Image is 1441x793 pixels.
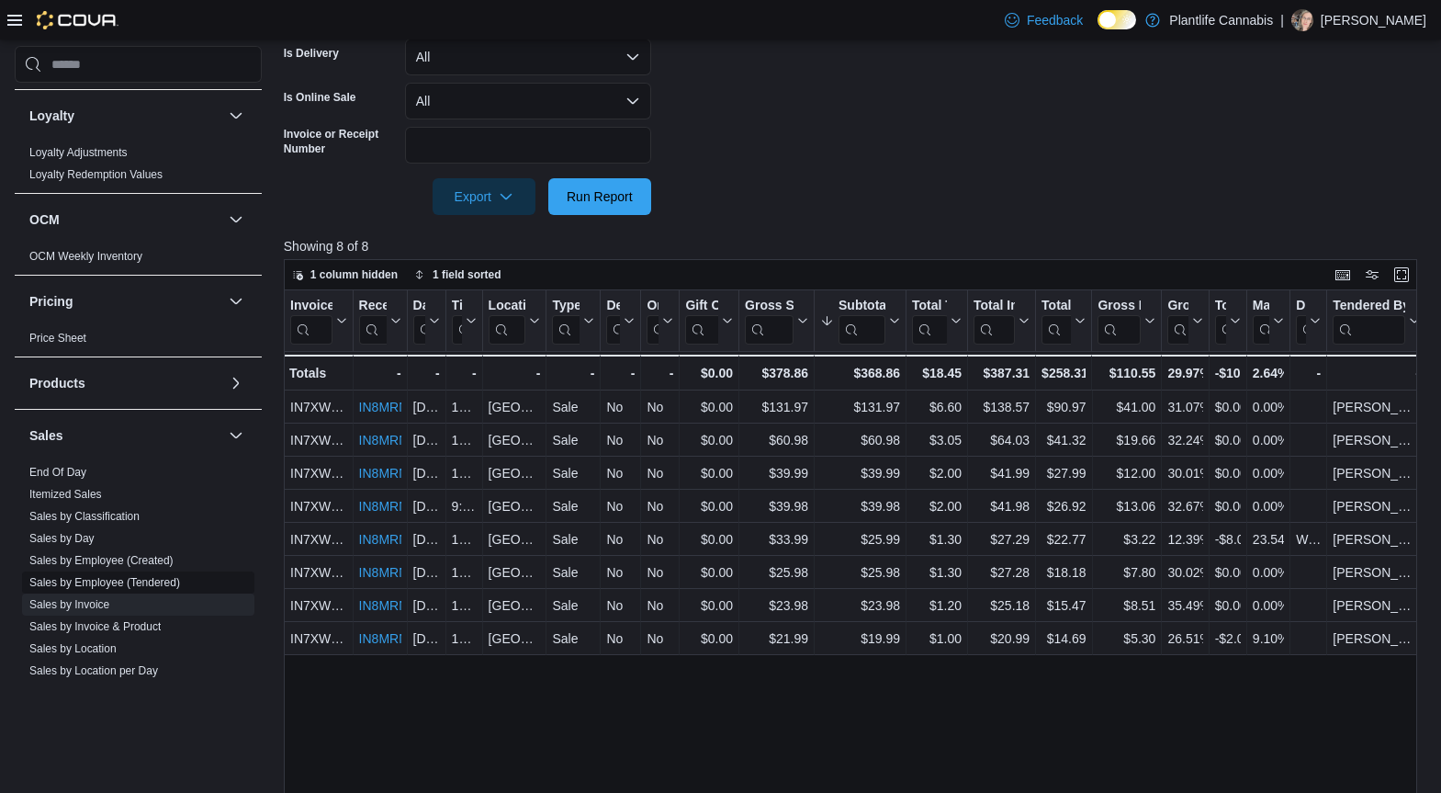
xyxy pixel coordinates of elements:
div: $138.57 [974,396,1030,418]
a: Sales by Day [29,532,95,545]
div: IN7XWK-4493375 [290,628,347,650]
div: $14.69 [1041,628,1086,650]
div: [DATE] [412,462,439,484]
div: No [606,462,635,484]
div: Sale [552,495,594,517]
div: Gross Margin [1167,298,1188,345]
div: $19.99 [820,628,900,650]
div: $0.00 [685,628,733,650]
div: 0.00% [1253,429,1284,451]
div: [GEOGRAPHIC_DATA][PERSON_NAME] - [GEOGRAPHIC_DATA] [488,628,540,650]
div: No [606,429,635,451]
button: Loyalty [29,107,221,125]
div: $8.51 [1098,595,1155,617]
div: Tendered By [1333,298,1405,315]
div: $0.00 [685,528,733,550]
div: OCM [15,245,262,275]
button: Delivery [606,298,635,345]
h3: Products [29,374,85,392]
h3: OCM [29,210,60,229]
div: Sale [552,396,594,418]
div: Stephanie Wiseman [1291,9,1313,31]
div: Date [412,298,424,345]
span: OCM Weekly Inventory [29,249,142,264]
div: - [412,362,439,384]
div: 35.49% [1167,595,1202,617]
div: $0.00 [1214,561,1240,583]
div: - [1333,362,1420,384]
div: [PERSON_NAME] [1333,429,1420,451]
a: IN8MRN-H63JNH [358,400,460,414]
div: - [451,362,476,384]
button: Enter fullscreen [1390,264,1413,286]
div: Discount Reason [1296,298,1306,315]
div: $378.86 [745,362,808,384]
span: 1 field sorted [433,267,501,282]
button: Export [433,178,535,215]
div: IN7XWK-4493461 [290,396,347,418]
div: $39.98 [820,495,900,517]
div: Gift Card Sales [685,298,718,345]
div: $25.99 [820,528,900,550]
div: Location [488,298,525,315]
div: 32.24% [1167,429,1202,451]
div: No [647,462,673,484]
a: Price Sheet [29,332,86,345]
div: $39.99 [745,462,808,484]
div: 32.67% [1167,495,1202,517]
div: Total Cost [1041,298,1071,315]
div: $0.00 [685,495,733,517]
div: 9:38:45 AM [451,495,476,517]
div: Total Tax [912,298,947,345]
div: -$8.00 [1214,528,1240,550]
div: 2.64% [1253,362,1284,384]
div: Sale [552,528,594,550]
div: Markdown Percent [1253,298,1269,345]
div: $27.99 [1041,462,1086,484]
div: $20.99 [974,628,1030,650]
div: $131.97 [745,396,808,418]
div: Type [552,298,580,345]
div: Time [451,298,461,345]
h3: Sales [29,426,63,445]
div: $25.98 [745,561,808,583]
div: 0.00% [1253,396,1284,418]
div: [GEOGRAPHIC_DATA][PERSON_NAME] - [GEOGRAPHIC_DATA] [488,462,540,484]
a: Loyalty Redemption Values [29,168,163,181]
span: Price Sheet [29,331,86,346]
div: Sale [552,561,594,583]
div: $387.31 [974,362,1030,384]
button: Sales [29,426,221,445]
div: Gross Sales [745,298,794,315]
div: 0.00% [1253,462,1284,484]
div: No [647,396,673,418]
button: Keyboard shortcuts [1332,264,1354,286]
div: $60.98 [745,429,808,451]
div: $368.86 [820,362,900,384]
div: $0.00 [685,362,733,384]
label: Is Delivery [284,46,339,61]
div: $131.97 [820,396,900,418]
div: Pricing [15,327,262,357]
div: $33.99 [745,528,808,550]
div: $41.00 [1098,396,1155,418]
p: Plantlife Cannabis [1169,9,1273,31]
button: OCM [225,209,247,231]
div: $258.31 [1041,362,1086,384]
div: $0.00 [685,462,733,484]
div: 10:42:47 AM [451,462,476,484]
a: IN8MRN-H62L3H [358,532,459,547]
span: Dark Mode [1098,29,1098,30]
div: [GEOGRAPHIC_DATA][PERSON_NAME] - [GEOGRAPHIC_DATA] [488,528,540,550]
div: $3.05 [912,429,962,451]
div: $90.97 [1041,396,1086,418]
div: No [647,595,673,617]
div: 10:00:34 AM [451,595,476,617]
button: Total Invoiced [974,298,1030,345]
div: $41.32 [1041,429,1086,451]
div: $2.00 [912,462,962,484]
button: Pricing [225,290,247,312]
div: Sale [552,429,594,451]
div: $12.00 [1098,462,1155,484]
span: Sales by Invoice [29,597,109,612]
